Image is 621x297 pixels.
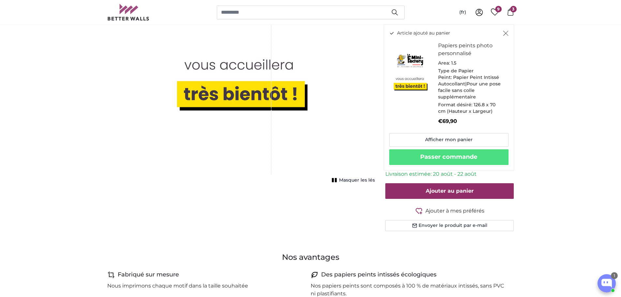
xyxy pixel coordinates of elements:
img: personalised-photo [389,42,432,107]
span: Papier Peint Intissé Autocollant|Pour une pose facile sans colle supplémentaire [438,74,501,100]
button: Ajouter à mes préférés [385,207,514,215]
span: Ajouter au panier [426,188,474,194]
button: Ajouter au panier [385,183,514,199]
h4: Des papiers peints intissés écologiques [321,270,436,279]
h3: Nos avantages [107,252,514,262]
button: Passer commande [389,149,509,165]
span: Type de Papier Peint: [438,68,474,80]
span: 3 [510,6,517,12]
span: Masquer les lés [339,177,375,184]
img: Betterwalls [107,4,150,21]
span: Article ajouté au panier [397,30,450,37]
p: Nous imprimons chaque motif dans la taille souhaitée [107,282,248,290]
span: 1.5 [451,60,456,66]
p: Livraison estimée: 20 août - 22 août [385,170,514,178]
button: Masquer les lés [330,176,375,185]
span: 9 [495,6,502,12]
span: Format désiré: [438,102,472,108]
button: Open chatbox [598,274,616,292]
button: Fermer [503,30,509,37]
h3: Papiers peints photo personnalisé [438,42,503,57]
span: Ajouter à mes préférés [425,207,484,215]
div: 1 [611,272,618,279]
button: (fr) [454,7,471,18]
div: Article ajouté au panier [384,24,514,171]
h4: Fabriqué sur mesure [118,270,179,279]
span: 126.8 x 70 cm (Hauteur x Largeur) [438,102,495,114]
button: Envoyer le produit par e-mail [385,220,514,231]
a: Afficher mon panier [389,133,509,147]
span: Area: [438,60,450,66]
p: €69,90 [438,117,503,125]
